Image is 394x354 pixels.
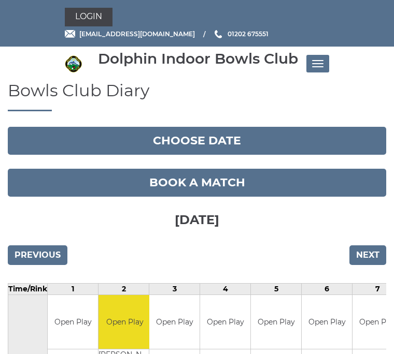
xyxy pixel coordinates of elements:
button: Toggle navigation [306,55,329,72]
a: Login [65,8,112,26]
td: 1 [48,283,98,294]
td: Open Play [251,295,301,349]
td: 2 [98,283,149,294]
td: Open Play [149,295,200,349]
a: Email [EMAIL_ADDRESS][DOMAIN_NAME] [65,29,195,39]
h3: [DATE] [8,197,386,240]
img: Phone us [215,30,222,38]
button: Choose date [8,127,386,155]
input: Next [349,245,386,265]
td: Open Play [200,295,250,349]
a: Book a match [8,169,386,197]
input: Previous [8,245,67,265]
td: Time/Rink [8,283,48,294]
td: Open Play [48,295,98,349]
a: Phone us 01202 675551 [213,29,269,39]
td: 3 [149,283,200,294]
td: 5 [251,283,302,294]
div: Dolphin Indoor Bowls Club [98,51,298,67]
span: 01202 675551 [228,30,269,38]
td: Open Play [302,295,352,349]
td: Open Play [98,295,151,349]
img: Email [65,30,75,38]
h1: Bowls Club Diary [8,81,386,111]
td: 6 [302,283,353,294]
span: [EMAIL_ADDRESS][DOMAIN_NAME] [79,30,195,38]
td: 4 [200,283,251,294]
img: Dolphin Indoor Bowls Club [65,55,82,72]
